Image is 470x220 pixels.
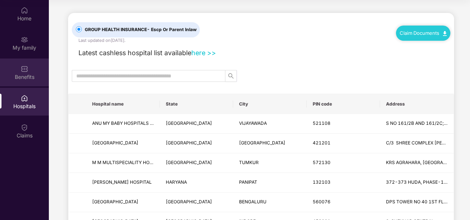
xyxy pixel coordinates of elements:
[380,134,454,153] td: C/3 SHREE COMPLEX OPP MAHAVIR NAGAR, MANPADA ROAD, DOMBIVILI(E), DR TALELS SHREE ASHIRWAD ORTHOPA...
[92,160,165,165] span: M M MULTISPECIALITY HOSPITAL
[147,27,197,32] span: - Escp Or Parent Inlaw
[313,179,330,185] span: 132103
[380,173,454,193] td: 372-373 HUDA, PHASE-1, SECTOR-11-12, PANIPAT
[233,134,307,153] td: MUMBAI
[313,199,330,204] span: 560076
[86,153,160,173] td: M M MULTISPECIALITY HOSPITAL
[160,94,234,114] th: State
[160,173,234,193] td: HARYANA
[225,70,237,82] button: search
[239,160,259,165] span: TUMKUR
[166,140,212,146] span: [GEOGRAPHIC_DATA]
[160,193,234,212] td: KARNATAKA
[380,193,454,212] td: DPS TOWER NO 40 1ST FLOOR ABOVE ICICI BANK LTD BANNER GHATTA ROAD AREKERE BANGALORE
[86,193,160,212] td: VASAN EYE CARE HOSPITAL
[21,94,28,102] img: svg+xml;base64,PHN2ZyBpZD0iSG9zcGl0YWxzIiB4bWxucz0iaHR0cDovL3d3dy53My5vcmcvMjAwMC9zdmciIHdpZHRoPS...
[313,160,330,165] span: 572130
[380,94,454,114] th: Address
[160,114,234,134] td: ANDHRA PRADESH
[191,49,216,57] a: here >>
[21,65,28,73] img: svg+xml;base64,PHN2ZyBpZD0iQmVuZWZpdHMiIHhtbG5zPSJodHRwOi8vd3d3LnczLm9yZy8yMDAwL3N2ZyIgd2lkdGg9Ij...
[239,140,285,146] span: [GEOGRAPHIC_DATA]
[86,114,160,134] td: ANU MY BABY HOSPITALS PVT LTD
[233,114,307,134] td: VIJAYAWADA
[380,114,454,134] td: S NO 161/2B AND 161/2C; BESIDE D &AMP;NDASH; MART, NH &AMP;NDASH; 16, ENIKEPADU, VIJAYAWADA
[92,179,152,185] span: [PERSON_NAME] HOSPITAL
[78,49,191,57] span: Latest cashless hospital list available
[233,193,307,212] td: BENGALURU
[160,134,234,153] td: MAHARASHTRA
[21,36,28,43] img: svg+xml;base64,PHN2ZyB3aWR0aD0iMjAiIGhlaWdodD0iMjAiIHZpZXdCb3g9IjAgMCAyMCAyMCIgZmlsbD0ibm9uZSIgeG...
[313,140,330,146] span: 421201
[160,153,234,173] td: KARNATAKA
[233,94,307,114] th: City
[82,26,199,33] span: GROUP HEALTH INSURANCE
[307,94,380,114] th: PIN code
[239,199,266,204] span: BENGALURU
[239,120,267,126] span: VIJAYAWADA
[21,124,28,131] img: svg+xml;base64,PHN2ZyBpZD0iQ2xhaW0iIHhtbG5zPSJodHRwOi8vd3d3LnczLm9yZy8yMDAwL3N2ZyIgd2lkdGg9IjIwIi...
[86,134,160,153] td: SHREE ASHIRWAD HOSPITAL
[86,94,160,114] th: Hospital name
[166,179,187,185] span: HARYANA
[380,153,454,173] td: KRS AGRAHARA, BM ROAD , KUNIGAL TOWN, TUMKUR
[92,120,168,126] span: ANU MY BABY HOSPITALS PVT LTD
[313,120,330,126] span: 521108
[92,199,138,204] span: [GEOGRAPHIC_DATA]
[166,160,212,165] span: [GEOGRAPHIC_DATA]
[386,101,448,107] span: Address
[21,7,28,14] img: svg+xml;base64,PHN2ZyBpZD0iSG9tZSIgeG1sbnM9Imh0dHA6Ly93d3cudzMub3JnLzIwMDAvc3ZnIiB3aWR0aD0iMjAiIG...
[233,173,307,193] td: PANIPAT
[166,199,212,204] span: [GEOGRAPHIC_DATA]
[78,37,125,44] div: Last updated on [DATE] .
[166,120,212,126] span: [GEOGRAPHIC_DATA]
[239,179,257,185] span: PANIPAT
[400,30,447,36] a: Claim Documents
[92,101,154,107] span: Hospital name
[443,31,447,36] img: svg+xml;base64,PHN2ZyB4bWxucz0iaHR0cDovL3d3dy53My5vcmcvMjAwMC9zdmciIHdpZHRoPSIxMC40IiBoZWlnaHQ9Ij...
[92,140,138,146] span: [GEOGRAPHIC_DATA]
[86,173,160,193] td: DR GC GUPTA HOSPITAL
[233,153,307,173] td: TUMKUR
[225,73,236,79] span: search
